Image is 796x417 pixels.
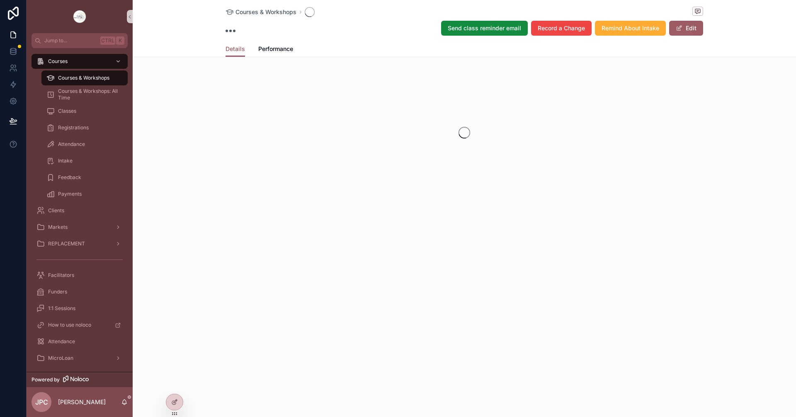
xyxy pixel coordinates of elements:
[602,24,659,32] span: Remind About Intake
[58,191,82,197] span: Payments
[48,322,91,328] span: How to use noloco
[58,75,109,81] span: Courses & Workshops
[73,10,86,23] img: App logo
[41,170,128,185] a: Feedback
[27,372,133,387] a: Powered by
[226,45,245,53] span: Details
[32,351,128,366] a: MicroLoan
[48,355,73,361] span: MicroLoan
[58,398,106,406] p: [PERSON_NAME]
[48,58,68,65] span: Courses
[58,124,89,131] span: Registrations
[27,48,133,372] div: scrollable content
[48,338,75,345] span: Attendance
[41,187,128,201] a: Payments
[32,33,128,48] button: Jump to...CtrlK
[41,104,128,119] a: Classes
[258,45,293,53] span: Performance
[48,305,75,312] span: 1:1 Sessions
[41,120,128,135] a: Registrations
[32,301,128,316] a: 1:1 Sessions
[58,174,81,181] span: Feedback
[235,8,296,16] span: Courses & Workshops
[41,153,128,168] a: Intake
[32,268,128,283] a: Facilitators
[32,318,128,332] a: How to use noloco
[35,397,48,407] span: JPC
[32,220,128,235] a: Markets
[58,88,119,101] span: Courses & Workshops: All Time
[48,240,85,247] span: REPLACEMENT
[32,236,128,251] a: REPLACEMENT
[100,36,115,45] span: Ctrl
[58,158,73,164] span: Intake
[117,37,124,44] span: K
[32,284,128,299] a: Funders
[48,207,64,214] span: Clients
[531,21,592,36] button: Record a Change
[48,272,74,279] span: Facilitators
[48,289,67,295] span: Funders
[595,21,666,36] button: Remind About Intake
[448,24,521,32] span: Send class reminder email
[44,37,97,44] span: Jump to...
[538,24,585,32] span: Record a Change
[41,137,128,152] a: Attendance
[41,87,128,102] a: Courses & Workshops: All Time
[58,141,85,148] span: Attendance
[48,224,68,230] span: Markets
[32,203,128,218] a: Clients
[226,41,245,57] a: Details
[32,376,60,383] span: Powered by
[32,334,128,349] a: Attendance
[226,8,296,16] a: Courses & Workshops
[32,54,128,69] a: Courses
[669,21,703,36] button: Edit
[41,70,128,85] a: Courses & Workshops
[58,108,76,114] span: Classes
[441,21,528,36] button: Send class reminder email
[258,41,293,58] a: Performance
